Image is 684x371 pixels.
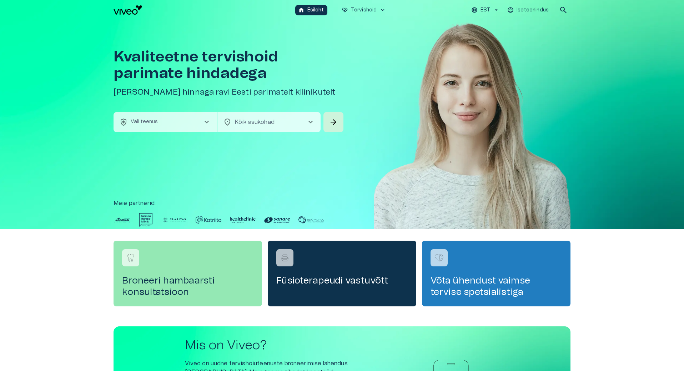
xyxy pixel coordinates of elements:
[114,213,131,227] img: Partner logo
[235,118,295,126] p: Kõik asukohad
[114,5,292,15] a: Navigate to homepage
[506,5,550,15] button: Iseteenindus
[517,6,549,14] p: Iseteenindus
[434,252,444,263] img: Võta ühendust vaimse tervise spetsialistiga logo
[329,118,338,126] span: arrow_forward
[422,241,570,306] a: Navigate to service booking
[125,252,136,263] img: Broneeri hambaarsti konsultatsioon logo
[559,6,568,14] span: search
[339,5,389,15] button: ecg_heartTervishoidkeyboard_arrow_down
[379,7,386,13] span: keyboard_arrow_down
[268,241,416,306] a: Navigate to service booking
[481,6,490,14] p: EST
[323,112,343,132] button: Search
[114,49,345,81] h1: Kvaliteetne tervishoid parimate hindadega
[114,5,142,15] img: Viveo logo
[276,275,408,286] h4: Füsioterapeudi vastuvõtt
[264,213,290,227] img: Partner logo
[556,3,570,17] button: open search modal
[131,118,158,126] p: Vali teenus
[114,87,345,97] h5: [PERSON_NAME] hinnaga ravi Eesti parimatelt kliinikutelt
[280,252,290,263] img: Füsioterapeudi vastuvõtt logo
[230,213,256,227] img: Partner logo
[139,213,153,227] img: Partner logo
[114,241,262,306] a: Navigate to service booking
[307,6,324,14] p: Esileht
[298,7,305,13] span: home
[298,213,324,227] img: Partner logo
[374,20,570,251] img: Woman smiling
[114,199,570,207] p: Meie partnerid :
[161,213,187,227] img: Partner logo
[119,118,128,126] span: health_and_safety
[202,118,211,126] span: chevron_right
[470,5,501,15] button: EST
[223,118,232,126] span: location_on
[114,112,217,132] button: health_and_safetyVali teenuschevron_right
[185,338,374,353] h2: Mis on Viveo?
[342,7,348,13] span: ecg_heart
[295,5,327,15] button: homeEsileht
[196,213,221,227] img: Partner logo
[431,275,562,298] h4: Võta ühendust vaimse tervise spetsialistiga
[351,6,377,14] p: Tervishoid
[122,275,253,298] h4: Broneeri hambaarsti konsultatsioon
[306,118,315,126] span: chevron_right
